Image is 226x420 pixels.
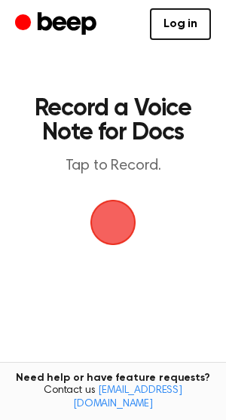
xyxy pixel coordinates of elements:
[27,97,199,145] h1: Record a Voice Note for Docs
[90,200,136,245] img: Beep Logo
[15,10,100,39] a: Beep
[9,385,217,411] span: Contact us
[27,157,199,176] p: Tap to Record.
[73,385,182,409] a: [EMAIL_ADDRESS][DOMAIN_NAME]
[150,8,211,40] a: Log in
